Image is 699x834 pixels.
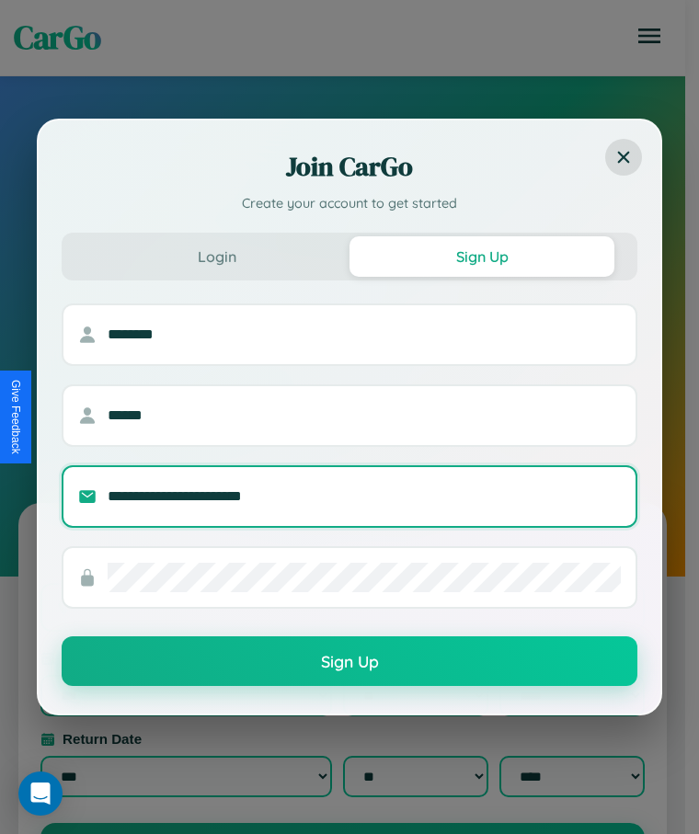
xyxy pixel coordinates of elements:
[62,636,637,686] button: Sign Up
[349,236,614,277] button: Sign Up
[18,771,63,816] div: Open Intercom Messenger
[62,194,637,214] p: Create your account to get started
[9,380,22,454] div: Give Feedback
[85,236,349,277] button: Login
[62,148,637,185] h2: Join CarGo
